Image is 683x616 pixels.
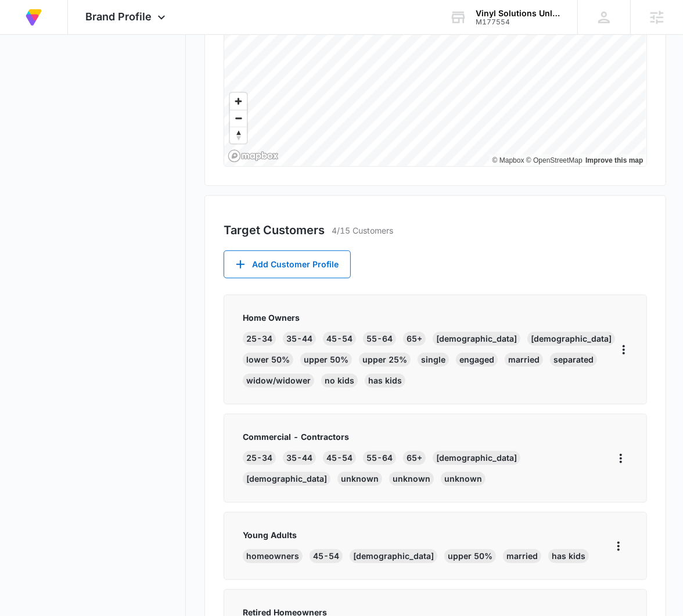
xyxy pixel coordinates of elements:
[363,332,396,346] div: 55-64
[310,549,343,563] div: 45-54
[243,311,620,324] p: Home Owners
[243,353,293,367] div: lower 50%
[585,156,643,164] a: Improve this map
[230,93,247,110] button: Zoom in
[476,18,560,26] div: account id
[441,472,486,486] div: unknown
[403,332,426,346] div: 65+
[614,449,628,468] button: More
[243,549,303,563] div: homeowners
[243,451,276,465] div: 25-34
[493,156,524,164] a: Mapbox
[224,250,351,278] button: Add Customer Profile
[243,529,589,541] p: Young Adults
[433,451,520,465] div: [DEMOGRAPHIC_DATA]
[548,549,589,563] div: has kids
[350,549,437,563] div: [DEMOGRAPHIC_DATA]
[363,451,396,465] div: 55-64
[224,221,325,239] h3: Target Customers
[365,374,405,388] div: has kids
[403,451,426,465] div: 65+
[243,374,314,388] div: widow/widower
[321,374,358,388] div: no kids
[389,472,434,486] div: unknown
[550,353,597,367] div: separated
[476,9,560,18] div: account name
[230,127,247,144] button: Reset bearing to north
[526,156,583,164] a: OpenStreetMap
[300,353,352,367] div: upper 50%
[228,149,279,163] a: Mapbox homepage
[283,451,316,465] div: 35-44
[609,537,628,556] button: More
[444,549,496,563] div: upper 50%
[337,472,382,486] div: unknown
[359,353,411,367] div: upper 25%
[456,353,498,367] div: engaged
[23,7,44,28] img: Volusion
[283,332,316,346] div: 35-44
[243,472,330,486] div: [DEMOGRAPHIC_DATA]
[243,332,276,346] div: 25-34
[527,332,615,346] div: [DEMOGRAPHIC_DATA]
[505,353,543,367] div: married
[323,332,356,346] div: 45-54
[243,431,614,443] p: Commercial - Contractors
[503,549,541,563] div: married
[433,332,520,346] div: [DEMOGRAPHIC_DATA]
[332,224,393,237] p: 4/15 Customers
[620,341,627,359] button: More
[85,10,152,23] span: Brand Profile
[418,353,449,367] div: single
[323,451,356,465] div: 45-54
[230,110,247,127] button: Zoom out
